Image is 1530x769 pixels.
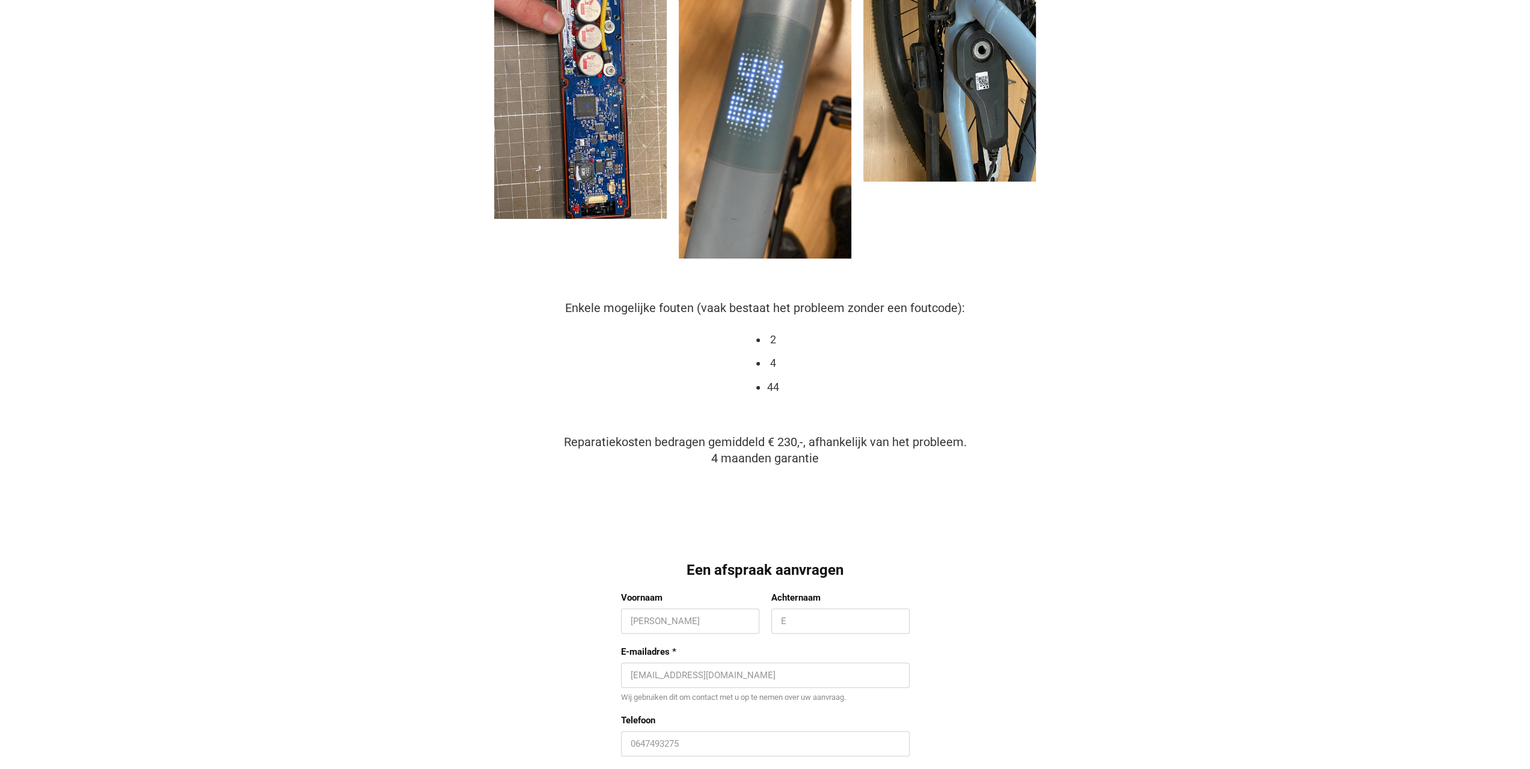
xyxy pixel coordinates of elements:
span: 4 maanden garantie [711,451,819,465]
input: 0647493275 [631,738,900,750]
li: 2 [767,332,779,348]
div: Wij gebruiken dit om contact met u op te nemen over uw aanvraag. [621,693,910,702]
div: Een afspraak aanvragen [621,561,910,580]
label: E-mailadres * [621,646,910,658]
input: Achternaam [781,615,900,627]
label: Voornaam [621,592,759,604]
li: 4 [767,355,779,371]
span: Reparatiekosten bedragen gemiddeld € 230,-, afhankelijk van het probleem. [564,435,967,449]
label: Achternaam [771,592,910,604]
span: Enkele mogelijke fouten (vaak bestaat het probleem zonder een foutcode): [565,301,965,315]
input: Voornaam [631,615,750,627]
label: Telefoon [621,714,910,726]
input: E-mailadres * [631,669,900,681]
li: 44 [767,379,779,395]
